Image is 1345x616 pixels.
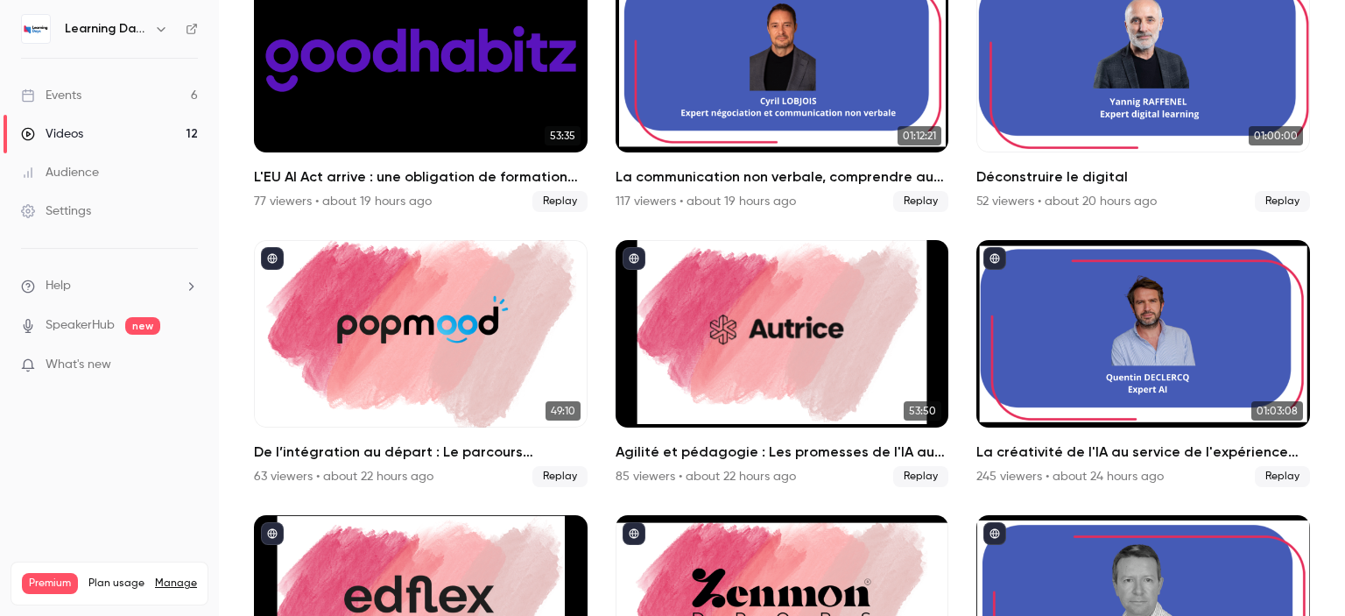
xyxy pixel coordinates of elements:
[616,193,796,210] div: 117 viewers • about 19 hours ago
[532,466,588,487] span: Replay
[545,126,581,145] span: 53:35
[28,46,42,60] img: website_grey.svg
[893,466,948,487] span: Replay
[976,468,1164,485] div: 245 viewers • about 24 hours ago
[46,46,198,60] div: Domaine: [DOMAIN_NAME]
[46,277,71,295] span: Help
[976,442,1310,463] h2: La créativité de l'IA au service de l'expérience apprenante.
[904,401,941,421] span: 53:50
[21,164,99,181] div: Audience
[254,442,588,463] h2: De l’intégration au départ : Le parcours collaborateur comme moteur de fidélité et de performance
[976,240,1310,487] a: 01:03:08La créativité de l'IA au service de l'expérience apprenante.245 viewers • about 24 hours ...
[532,191,588,212] span: Replay
[616,240,949,487] a: 53:50Agilité et pédagogie : Les promesses de l'IA au service de l'expérience apprenante sont-elle...
[21,202,91,220] div: Settings
[898,126,941,145] span: 01:12:21
[21,87,81,104] div: Events
[616,442,949,463] h2: Agilité et pédagogie : Les promesses de l'IA au service de l'expérience apprenante sont-elles ten...
[616,240,949,487] li: Agilité et pédagogie : Les promesses de l'IA au service de l'expérience apprenante sont-elles ten...
[1255,466,1310,487] span: Replay
[22,15,50,43] img: Learning Days
[46,316,115,335] a: SpeakerHub
[1249,126,1303,145] span: 01:00:00
[1255,191,1310,212] span: Replay
[88,577,144,591] span: Plan usage
[71,102,85,116] img: tab_domain_overview_orange.svg
[546,401,581,421] span: 49:10
[893,191,948,212] span: Replay
[616,166,949,188] h2: La communication non verbale, comprendre au delà des mots pour installer la confiance
[983,247,1006,270] button: published
[28,28,42,42] img: logo_orange.svg
[46,356,111,374] span: What's new
[261,247,284,270] button: published
[616,468,796,485] div: 85 viewers • about 22 hours ago
[218,103,268,115] div: Mots-clés
[22,573,78,594] span: Premium
[21,277,198,295] li: help-dropdown-opener
[90,103,135,115] div: Domaine
[199,102,213,116] img: tab_keywords_by_traffic_grey.svg
[21,125,83,143] div: Videos
[983,522,1006,545] button: published
[976,193,1157,210] div: 52 viewers • about 20 hours ago
[976,166,1310,188] h2: Déconstruire le digital
[623,522,645,545] button: published
[254,166,588,188] h2: L'EU AI Act arrive : une obligation de formation… et une opportunité stratégique pour votre entre...
[254,240,588,487] a: 49:10De l’intégration au départ : Le parcours collaborateur comme moteur de fidélité et de perfor...
[254,240,588,487] li: De l’intégration au départ : Le parcours collaborateur comme moteur de fidélité et de performance
[254,468,433,485] div: 63 viewers • about 22 hours ago
[65,20,147,38] h6: Learning Days
[177,358,198,373] iframe: Noticeable Trigger
[49,28,86,42] div: v 4.0.25
[125,317,160,335] span: new
[623,247,645,270] button: published
[1251,401,1303,421] span: 01:03:08
[254,193,432,210] div: 77 viewers • about 19 hours ago
[976,240,1310,487] li: La créativité de l'IA au service de l'expérience apprenante.
[261,522,284,545] button: published
[155,577,197,591] a: Manage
